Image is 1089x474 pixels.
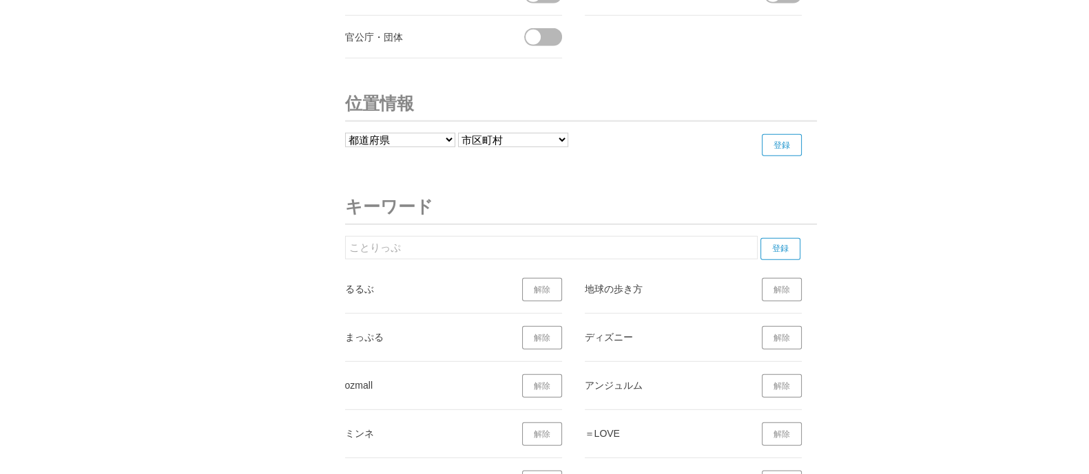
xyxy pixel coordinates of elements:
[345,28,500,45] div: 官公庁・団体
[585,424,740,442] div: ＝LOVE
[522,422,562,446] a: 解除
[522,374,562,398] a: 解除
[345,328,500,345] div: まっぷる
[762,374,802,398] a: 解除
[762,134,802,156] input: 登録
[345,376,500,394] div: ozmall
[585,328,740,345] div: ディズニー
[345,189,817,225] h3: キーワード
[585,280,740,297] div: 地球の歩き方
[345,236,758,259] input: キーワードを入力
[522,326,562,349] a: 解除
[762,278,802,301] a: 解除
[585,376,740,394] div: アンジュルム
[345,424,500,442] div: ミンネ
[345,280,500,297] div: るるぶ
[762,422,802,446] a: 解除
[760,238,800,260] input: 登録
[522,278,562,301] a: 解除
[345,86,817,122] h3: 位置情報
[762,326,802,349] a: 解除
